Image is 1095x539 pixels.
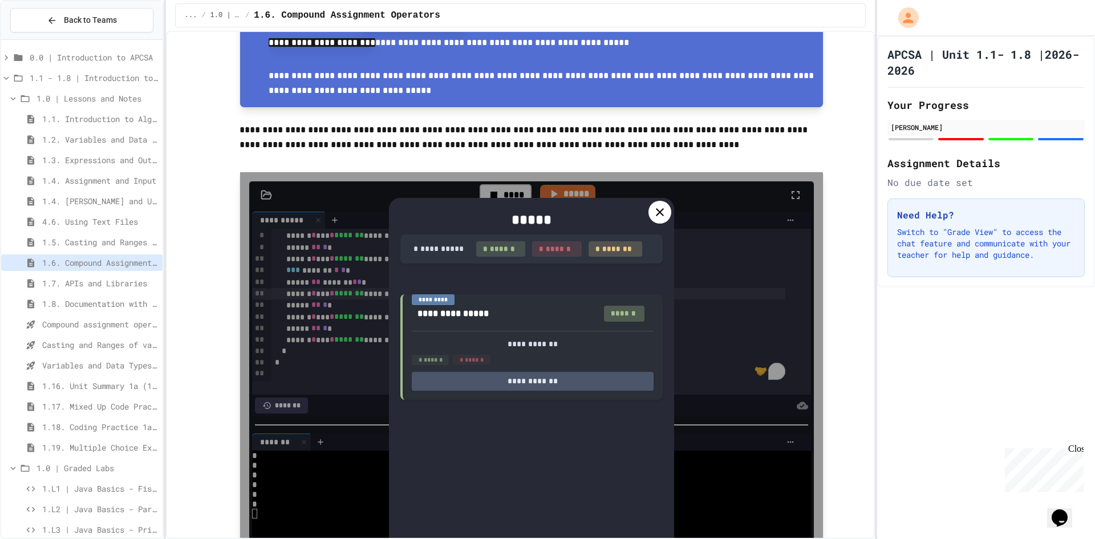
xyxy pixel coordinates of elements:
[42,277,158,289] span: 1.7. APIs and Libraries
[64,14,117,26] span: Back to Teams
[254,9,440,22] span: 1.6. Compound Assignment Operators
[1047,493,1084,528] iframe: chat widget
[887,176,1085,189] div: No due date set
[42,421,158,433] span: 1.18. Coding Practice 1a (1.1-1.6)
[886,5,922,31] div: My Account
[42,318,158,330] span: Compound assignment operators - Quiz
[10,8,153,33] button: Back to Teams
[42,175,158,187] span: 1.4. Assignment and Input
[897,208,1075,222] h3: Need Help?
[891,122,1081,132] div: [PERSON_NAME]
[42,483,158,495] span: 1.L1 | Java Basics - Fish Lab
[42,339,158,351] span: Casting and Ranges of variables - Quiz
[887,97,1085,113] h2: Your Progress
[42,400,158,412] span: 1.17. Mixed Up Code Practice 1.1-1.6
[42,113,158,125] span: 1.1. Introduction to Algorithms, Programming, and Compilers
[185,11,197,20] span: ...
[42,236,158,248] span: 1.5. Casting and Ranges of Values
[210,11,241,20] span: 1.0 | Lessons and Notes
[42,257,158,269] span: 1.6. Compound Assignment Operators
[36,92,158,104] span: 1.0 | Lessons and Notes
[887,46,1085,78] h1: APCSA | Unit 1.1- 1.8 |2026-2026
[5,5,79,72] div: Chat with us now!Close
[30,72,158,84] span: 1.1 - 1.8 | Introduction to Java
[1000,444,1084,492] iframe: chat widget
[42,524,158,536] span: 1.L3 | Java Basics - Printing Code Lab
[42,380,158,392] span: 1.16. Unit Summary 1a (1.1-1.6)
[42,195,158,207] span: 1.4. [PERSON_NAME] and User Input
[36,462,158,474] span: 1.0 | Graded Labs
[897,226,1075,261] p: Switch to "Grade View" to access the chat feature and communicate with your teacher for help and ...
[887,155,1085,171] h2: Assignment Details
[201,11,205,20] span: /
[245,11,249,20] span: /
[42,298,158,310] span: 1.8. Documentation with Comments and Preconditions
[42,216,158,228] span: 4.6. Using Text Files
[42,133,158,145] span: 1.2. Variables and Data Types
[42,503,158,515] span: 1.L2 | Java Basics - Paragraphs Lab
[30,51,158,63] span: 0.0 | Introduction to APCSA
[42,441,158,453] span: 1.19. Multiple Choice Exercises for Unit 1a (1.1-1.6)
[42,154,158,166] span: 1.3. Expressions and Output [New]
[42,359,158,371] span: Variables and Data Types - Quiz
